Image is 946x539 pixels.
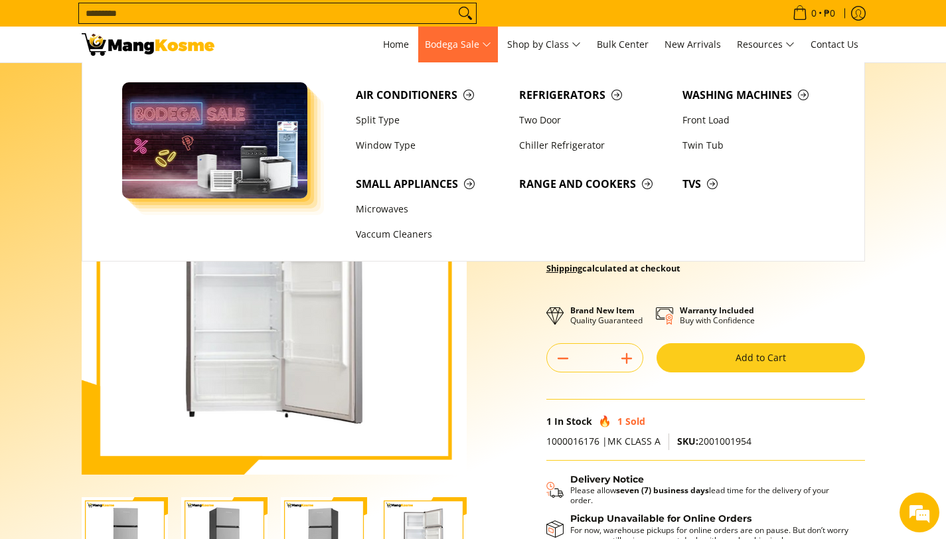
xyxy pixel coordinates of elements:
[77,167,183,301] span: We're online!
[546,262,582,274] a: Shipping
[570,305,635,316] strong: Brand New Item
[657,343,865,372] button: Add to Cart
[349,82,512,108] a: Air Conditioners
[682,87,832,104] span: Washing Machines
[512,82,676,108] a: Refrigerators
[570,305,643,325] p: Quality Guaranteed
[617,415,623,427] span: 1
[512,108,676,133] a: Two Door
[546,415,552,427] span: 1
[349,196,512,222] a: Microwaves
[512,171,676,196] a: Range and Cookers
[349,222,512,248] a: Vaccum Cleaners
[425,37,491,53] span: Bodega Sale
[811,38,858,50] span: Contact Us
[676,82,839,108] a: Washing Machines
[501,27,588,62] a: Shop by Class
[546,262,680,274] strong: calculated at checkout
[789,6,839,21] span: •
[616,485,709,496] strong: seven (7) business days
[730,27,801,62] a: Resources
[82,33,214,56] img: Kelvinator 7.3 Cu.Ft. Direct Cool KLC Manual Defrost Standard Refriger | Mang Kosme
[611,348,643,369] button: Add
[418,27,498,62] a: Bodega Sale
[809,9,819,18] span: 0
[677,435,751,447] span: 2001001954
[822,9,837,18] span: ₱0
[455,3,476,23] button: Search
[82,90,467,475] img: Kelvinator 7.3 Cu.Ft. Direct Cool KLC Manual Defrost Standard Refrigerator (Silver) (Class A)
[356,87,506,104] span: Air Conditioners
[507,37,581,53] span: Shop by Class
[383,38,409,50] span: Home
[804,27,865,62] a: Contact Us
[682,176,832,193] span: TVs
[546,435,661,447] span: 1000016176 |MK CLASS A
[665,38,721,50] span: New Arrivals
[737,37,795,53] span: Resources
[570,473,644,485] strong: Delivery Notice
[597,38,649,50] span: Bulk Center
[554,415,592,427] span: In Stock
[519,87,669,104] span: Refrigerators
[680,305,755,325] p: Buy with Confidence
[677,435,698,447] span: SKU:
[680,305,754,316] strong: Warranty Included
[570,485,852,505] p: Please allow lead time for the delivery of your order.
[676,171,839,196] a: TVs
[7,362,253,409] textarea: Type your message and hit 'Enter'
[590,27,655,62] a: Bulk Center
[625,415,645,427] span: Sold
[519,176,669,193] span: Range and Cookers
[218,7,250,38] div: Minimize live chat window
[356,176,506,193] span: Small Appliances
[676,108,839,133] a: Front Load
[376,27,416,62] a: Home
[676,133,839,158] a: Twin Tub
[349,108,512,133] a: Split Type
[69,74,223,92] div: Chat with us now
[349,171,512,196] a: Small Appliances
[570,512,751,524] strong: Pickup Unavailable for Online Orders
[349,133,512,158] a: Window Type
[546,474,852,506] button: Shipping & Delivery
[512,133,676,158] a: Chiller Refrigerator
[228,27,865,62] nav: Main Menu
[658,27,728,62] a: New Arrivals
[122,82,308,198] img: Bodega Sale
[547,348,579,369] button: Subtract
